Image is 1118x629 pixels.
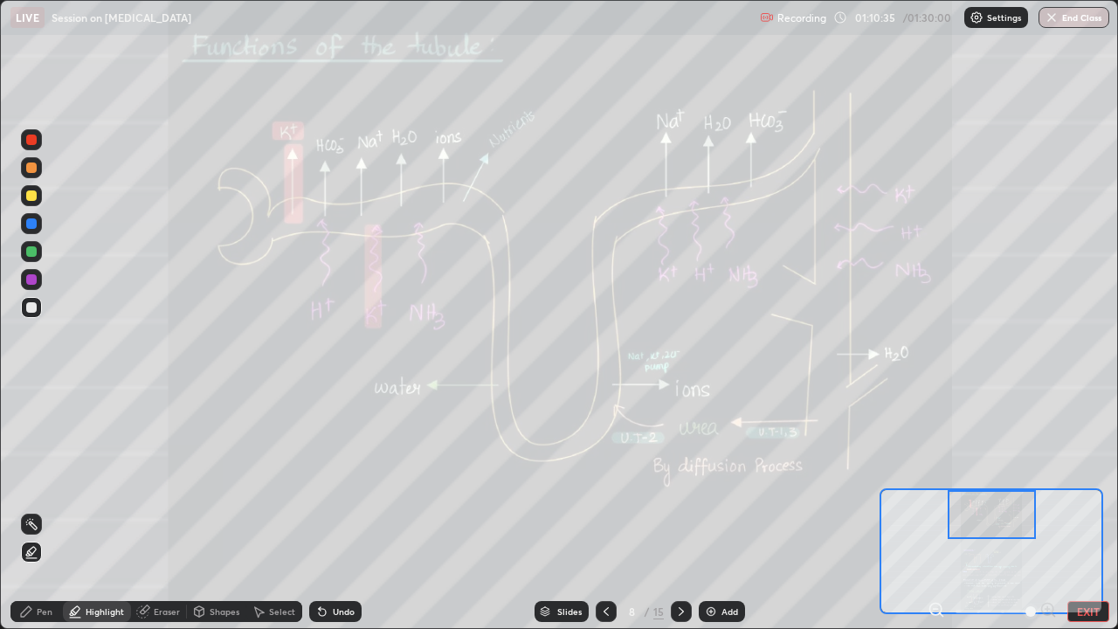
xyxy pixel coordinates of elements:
p: LIVE [16,10,39,24]
img: recording.375f2c34.svg [760,10,774,24]
div: Slides [557,607,582,616]
div: 8 [624,606,641,617]
div: 15 [653,604,664,619]
div: Highlight [86,607,124,616]
button: EXIT [1067,601,1109,622]
p: Settings [987,13,1021,22]
img: class-settings-icons [970,10,983,24]
button: End Class [1039,7,1109,28]
div: Select [269,607,295,616]
div: Shapes [210,607,239,616]
div: Pen [37,607,52,616]
div: Undo [333,607,355,616]
div: Add [721,607,738,616]
div: Eraser [154,607,180,616]
div: / [645,606,650,617]
img: add-slide-button [704,605,718,619]
p: Session on [MEDICAL_DATA] [52,10,191,24]
p: Recording [777,11,826,24]
img: end-class-cross [1045,10,1059,24]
